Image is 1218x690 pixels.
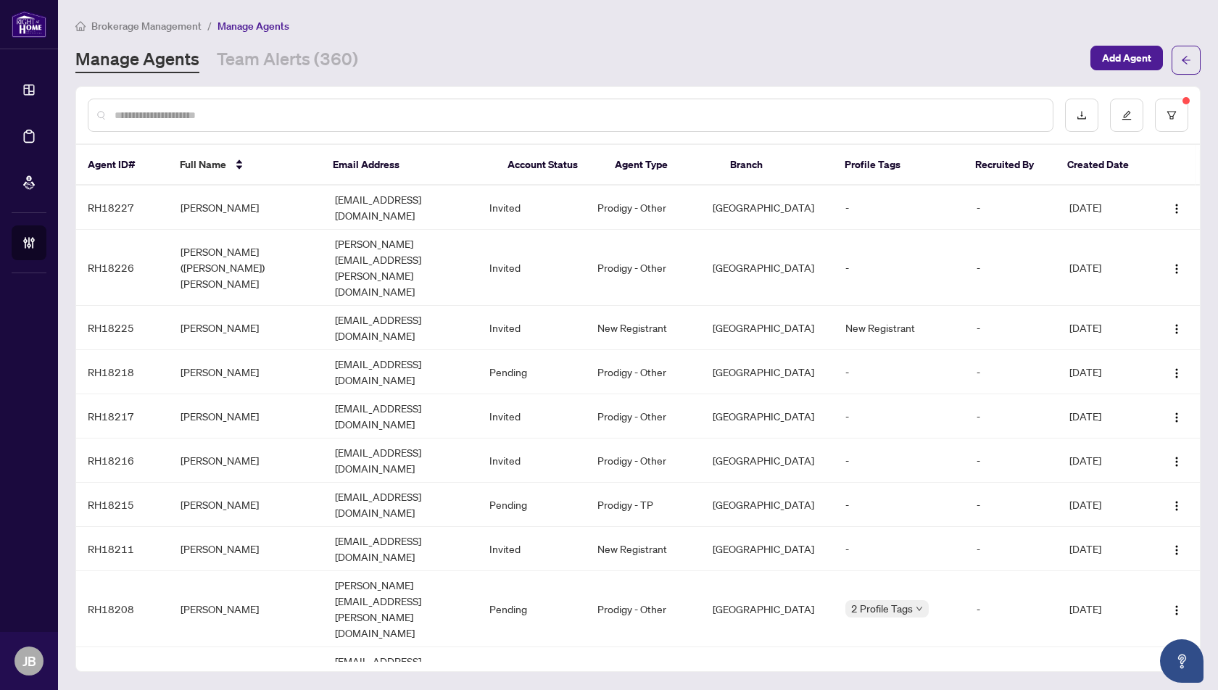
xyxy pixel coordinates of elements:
td: [PERSON_NAME] [169,394,323,438]
td: RH18227 [76,186,169,230]
td: - [834,186,965,230]
td: Prodigy - TP [586,483,702,527]
td: Invited [478,186,586,230]
span: download [1077,110,1087,120]
td: [DATE] [1058,483,1151,527]
td: [DATE] [1058,230,1151,306]
button: Logo [1165,597,1188,620]
td: [PERSON_NAME] [169,527,323,571]
td: [PERSON_NAME][EMAIL_ADDRESS][PERSON_NAME][DOMAIN_NAME] [323,230,478,306]
td: [EMAIL_ADDRESS][DOMAIN_NAME] [323,186,478,230]
td: - [965,186,1058,230]
img: Logo [1171,500,1182,512]
td: Prodigy - Other [586,394,702,438]
td: - [834,438,965,483]
td: [DATE] [1058,350,1151,394]
li: / [207,17,212,34]
td: RH18218 [76,350,169,394]
td: - [965,230,1058,306]
td: [PERSON_NAME] ([PERSON_NAME]) [PERSON_NAME] [169,230,323,306]
td: - [834,230,965,306]
th: Agent Type [603,145,718,186]
span: arrow-left [1181,55,1191,65]
td: RH18208 [76,571,169,647]
img: Logo [1171,544,1182,556]
td: [DATE] [1058,527,1151,571]
th: Branch [718,145,834,186]
td: Invited [478,438,586,483]
button: Logo [1165,196,1188,219]
td: [GEOGRAPHIC_DATA] [701,350,834,394]
td: [GEOGRAPHIC_DATA] [701,186,834,230]
td: Prodigy - Other [586,186,702,230]
span: 2 Profile Tags [851,600,913,617]
td: [GEOGRAPHIC_DATA] [701,483,834,527]
button: Add Agent [1090,46,1163,70]
td: - [965,571,1058,647]
button: Logo [1165,256,1188,279]
td: - [834,394,965,438]
td: [EMAIL_ADDRESS][DOMAIN_NAME] [323,306,478,350]
td: [PERSON_NAME] [169,306,323,350]
th: Recruited By [964,145,1056,186]
td: [DATE] [1058,438,1151,483]
td: [PERSON_NAME] [169,483,323,527]
th: Full Name [168,145,321,186]
td: [EMAIL_ADDRESS][DOMAIN_NAME] [323,350,478,394]
th: Email Address [321,145,496,186]
td: - [834,527,965,571]
span: Manage Agents [217,20,289,33]
td: [GEOGRAPHIC_DATA] [701,571,834,647]
td: RH18226 [76,230,169,306]
span: edit [1122,110,1132,120]
td: RH18215 [76,483,169,527]
button: Logo [1165,449,1188,472]
td: [EMAIL_ADDRESS][DOMAIN_NAME] [323,438,478,483]
td: Prodigy - Other [586,350,702,394]
td: [EMAIL_ADDRESS][DOMAIN_NAME] [323,527,478,571]
td: [DATE] [1058,394,1151,438]
td: - [965,394,1058,438]
td: [GEOGRAPHIC_DATA] [701,527,834,571]
th: Account Status [496,145,603,186]
span: JB [22,651,36,671]
td: [PERSON_NAME] [169,350,323,394]
td: - [965,306,1058,350]
button: Logo [1165,360,1188,383]
span: Add Agent [1102,46,1151,70]
td: - [965,527,1058,571]
span: down [916,605,923,612]
td: [EMAIL_ADDRESS][DOMAIN_NAME] [323,394,478,438]
span: home [75,21,86,31]
td: [PERSON_NAME] [169,438,323,483]
button: download [1065,99,1098,132]
td: New Registrant [586,527,702,571]
td: [DATE] [1058,306,1151,350]
td: [PERSON_NAME][EMAIL_ADDRESS][PERSON_NAME][DOMAIN_NAME] [323,571,478,647]
th: Agent ID# [76,145,168,186]
td: RH18216 [76,438,169,483]
img: Logo [1171,456,1182,467]
td: - [965,350,1058,394]
td: RH18225 [76,306,169,350]
td: RH18217 [76,394,169,438]
button: Logo [1165,316,1188,339]
td: Prodigy - Other [586,230,702,306]
button: filter [1155,99,1188,132]
td: Invited [478,394,586,438]
span: filter [1167,110,1177,120]
img: Logo [1171,323,1182,335]
th: Created Date [1056,145,1148,186]
td: [EMAIL_ADDRESS][DOMAIN_NAME] [323,483,478,527]
img: Logo [1171,263,1182,275]
td: RH18211 [76,527,169,571]
button: edit [1110,99,1143,132]
td: [GEOGRAPHIC_DATA] [701,306,834,350]
td: Invited [478,230,586,306]
button: Logo [1165,537,1188,560]
td: Pending [478,483,586,527]
img: Logo [1171,412,1182,423]
img: logo [12,11,46,38]
td: [PERSON_NAME] [169,571,323,647]
button: Logo [1165,493,1188,516]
